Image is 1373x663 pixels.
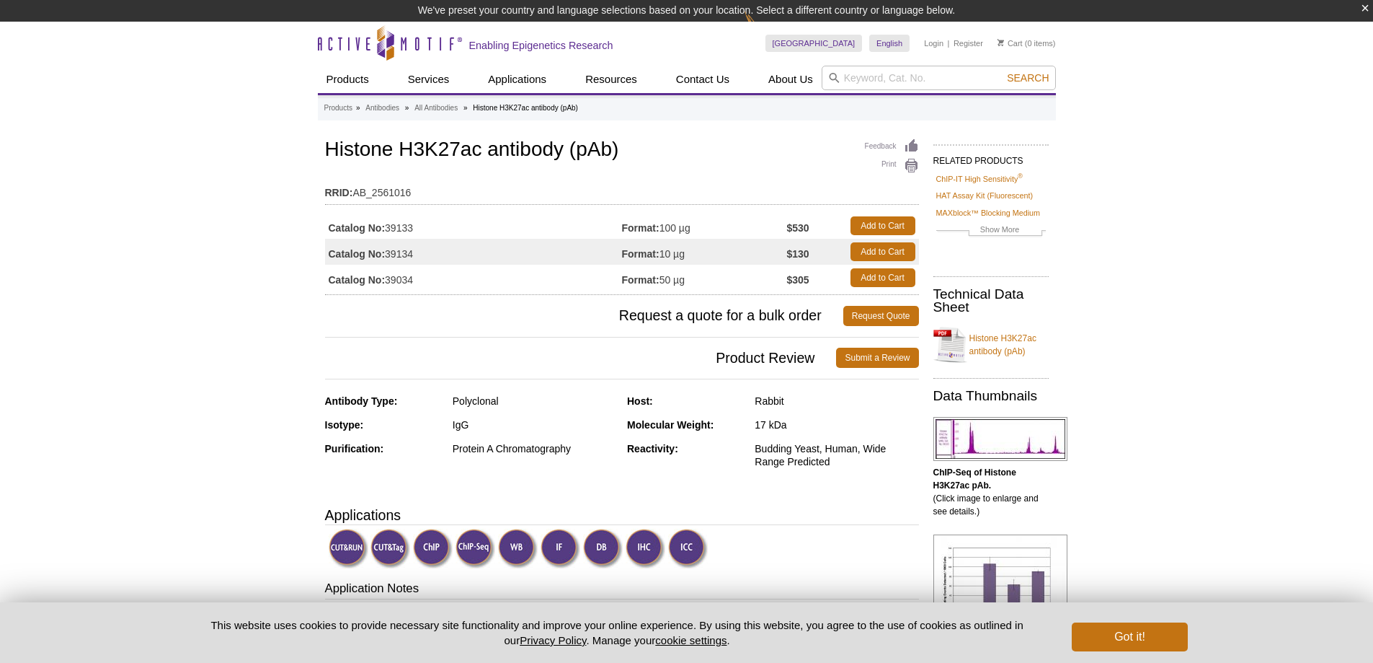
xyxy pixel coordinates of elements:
a: Histone H3K27ac antibody (pAb) [933,323,1049,366]
a: Add to Cart [850,268,915,287]
div: Rabbit [755,395,918,408]
img: Western Blot Validated [498,529,538,568]
a: Resources [577,66,646,93]
li: Histone H3K27ac antibody (pAb) [473,104,578,112]
a: Products [324,102,352,115]
h3: Applications [325,504,919,526]
a: Submit a Review [836,348,918,368]
strong: Antibody Type: [325,395,398,407]
strong: Host: [627,395,653,407]
td: 39134 [325,239,622,265]
strong: $130 [786,247,809,260]
li: » [356,104,360,112]
img: Immunocytochemistry Validated [668,529,708,568]
strong: Format: [622,221,659,234]
strong: Purification: [325,443,384,455]
a: ChIP-IT High Sensitivity® [936,172,1023,185]
sup: ® [1018,172,1023,180]
strong: $305 [786,273,809,286]
td: 39133 [325,213,622,239]
div: IgG [453,418,616,431]
span: Product Review [325,348,837,368]
img: CUT&RUN Validated [329,529,368,568]
a: MAXblock™ Blocking Medium [936,206,1041,219]
div: 17 kDa [755,418,918,431]
td: 100 µg [622,213,787,239]
img: Dot Blot Validated [583,529,623,568]
td: 50 µg [622,265,787,291]
strong: Molecular Weight: [627,419,714,431]
span: Request a quote for a bulk order [325,306,843,326]
strong: RRID: [325,186,353,199]
button: Search [1003,71,1053,84]
td: AB_2561016 [325,177,919,201]
a: Privacy Policy [520,634,586,646]
a: Antibodies [365,102,399,115]
strong: Format: [622,247,659,260]
img: Change Here [745,11,783,45]
td: 39034 [325,265,622,291]
div: Protein A Chromatography [453,442,616,455]
a: Products [318,66,378,93]
strong: Catalog No: [329,221,386,234]
strong: Isotype: [325,419,364,431]
a: Add to Cart [850,242,915,261]
strong: Catalog No: [329,273,386,286]
b: ChIP-Seq of Histone H3K27ac pAb. [933,467,1016,491]
strong: Catalog No: [329,247,386,260]
a: Register [954,38,983,48]
a: Applications [479,66,555,93]
h2: RELATED PRODUCTS [933,144,1049,170]
a: Contact Us [667,66,738,93]
img: Immunofluorescence Validated [541,529,580,568]
img: Your Cart [997,39,1004,46]
img: Histone H3K27ac antibody (pAb) tested by ChIP. [933,535,1067,625]
strong: Format: [622,273,659,286]
li: » [463,104,468,112]
button: cookie settings [655,634,727,646]
a: Add to Cart [850,216,915,235]
p: This website uses cookies to provide necessary site functionality and improve your online experie... [186,618,1049,648]
li: (0 items) [997,35,1056,52]
a: Show More [936,223,1046,240]
td: 10 µg [622,239,787,265]
a: [GEOGRAPHIC_DATA] [765,35,863,52]
h2: Enabling Epigenetics Research [469,39,613,52]
p: (Click image to enlarge and see details.) [933,466,1049,518]
img: CUT&Tag Validated [370,529,410,568]
div: Polyclonal [453,395,616,408]
h2: Data Thumbnails [933,390,1049,403]
img: ChIP-Seq Validated [456,529,495,568]
img: Immunohistochemistry Validated [626,529,665,568]
span: Search [1007,72,1049,84]
a: Request Quote [843,306,919,326]
a: Login [924,38,943,48]
h2: Technical Data Sheet [933,288,1049,314]
h3: Application Notes [325,580,919,600]
a: HAT Assay Kit (Fluorescent) [936,189,1034,202]
div: Budding Yeast, Human, Wide Range Predicted [755,442,918,468]
a: Feedback [865,139,919,154]
strong: $530 [786,221,809,234]
a: Print [865,158,919,174]
strong: Reactivity: [627,443,678,455]
img: Histone H3K27ac antibody (pAb) tested by ChIP-Seq. [933,417,1067,461]
li: | [948,35,950,52]
a: About Us [760,66,822,93]
a: Services [399,66,458,93]
input: Keyword, Cat. No. [822,66,1056,90]
a: All Antibodies [414,102,458,115]
img: ChIP Validated [413,529,453,568]
li: » [405,104,409,112]
a: English [869,35,910,52]
h1: Histone H3K27ac antibody (pAb) [325,139,919,163]
button: Got it! [1072,623,1187,651]
a: Cart [997,38,1023,48]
